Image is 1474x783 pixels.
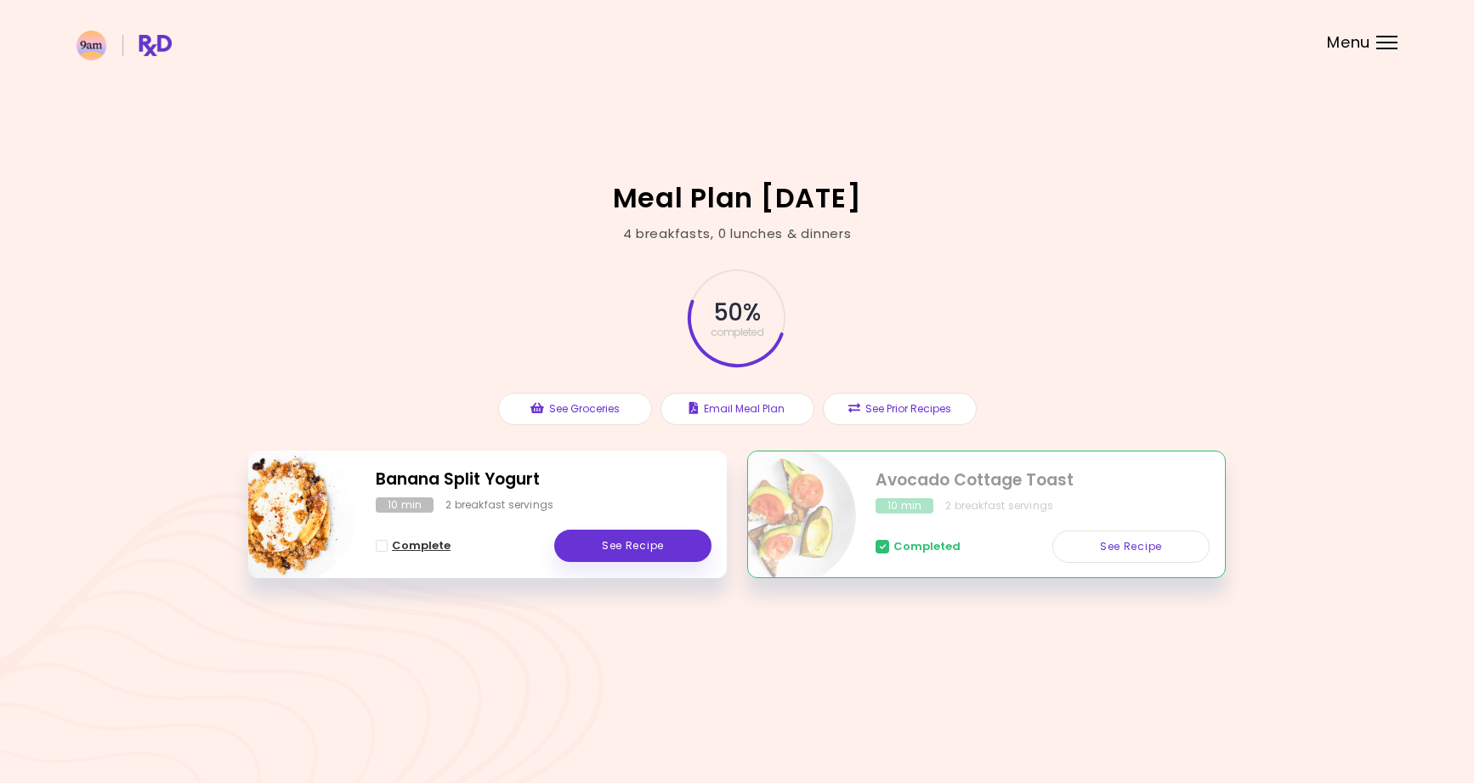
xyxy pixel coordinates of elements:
[445,497,553,513] div: 2 breakfast servings
[660,393,814,425] button: Email Meal Plan
[554,530,711,562] a: See Recipe - Banana Split Yogurt
[1052,531,1210,563] a: See Recipe - Avocado Cottage Toast
[876,468,1210,493] h2: Avocado Cottage Toast
[711,327,764,338] span: completed
[613,184,862,212] h2: Meal Plan [DATE]
[1327,35,1370,50] span: Menu
[945,498,1053,513] div: 2 breakfast servings
[823,393,977,425] button: See Prior Recipes
[215,444,356,585] img: Info - Banana Split Yogurt
[77,31,172,60] img: RxDiet
[376,497,434,513] div: 10 min
[714,298,759,327] span: 50 %
[623,224,852,244] div: 4 breakfasts , 0 lunches & dinners
[376,468,711,492] h2: Banana Split Yogurt
[376,536,451,556] button: Complete - Banana Split Yogurt
[715,445,856,586] img: Info - Avocado Cottage Toast
[392,539,451,553] span: Complete
[893,540,961,553] span: Completed
[498,393,652,425] button: See Groceries
[876,498,933,513] div: 10 min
